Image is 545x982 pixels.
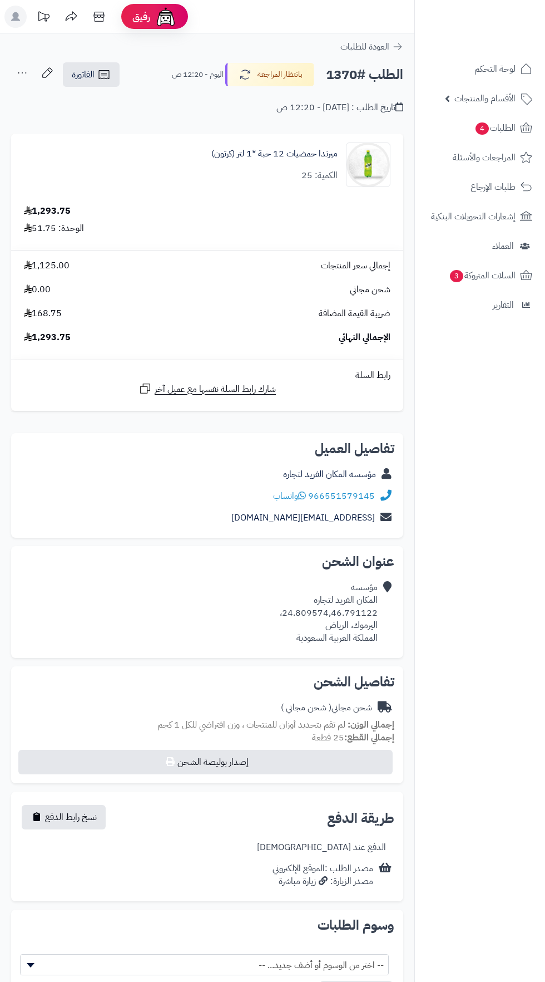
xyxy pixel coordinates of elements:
img: 1747566256-XP8G23evkchGmxKUr8YaGb2gsq2hZno4-90x90.jpg [346,143,390,187]
h2: تفاصيل العميل [20,442,394,455]
div: رابط السلة [16,369,399,382]
span: -- اختر من الوسوم أو أضف جديد... -- [21,955,388,976]
div: مصدر الطلب :الموقع الإلكتروني [272,862,373,888]
h2: طريقة الدفع [327,812,394,825]
span: ضريبة القيمة المضافة [319,307,390,320]
small: 25 قطعة [312,731,394,744]
button: نسخ رابط الدفع [22,805,106,829]
span: رفيق [132,10,150,23]
span: السلات المتروكة [449,268,516,283]
span: إجمالي سعر المنتجات [321,259,390,272]
a: ميرندا حمضيات 12 حبة *1 لتر (كرتون) [211,148,338,160]
span: 0.00 [24,283,51,296]
a: العودة للطلبات [340,40,403,53]
a: إشعارات التحويلات البنكية [422,203,538,230]
strong: إجمالي القطع: [344,731,394,744]
span: شحن مجاني [350,283,390,296]
a: مؤسسه المكان الفريد لتجاره [283,468,376,481]
a: العملاء [422,233,538,259]
span: 1,125.00 [24,259,70,272]
h2: وسوم الطلبات [20,919,394,932]
span: العودة للطلبات [340,40,389,53]
small: اليوم - 12:20 ص [172,69,224,80]
span: 3 [450,270,463,282]
a: التقارير [422,292,538,318]
button: بانتظار المراجعة [225,63,314,86]
div: تاريخ الطلب : [DATE] - 12:20 ص [276,101,403,114]
span: لم تقم بتحديد أوزان للمنتجات ، وزن افتراضي للكل 1 كجم [157,718,345,731]
h2: عنوان الشحن [20,555,394,568]
span: نسخ رابط الدفع [45,811,97,824]
a: الفاتورة [63,62,120,87]
span: الإجمالي النهائي [339,331,390,344]
div: الكمية: 25 [301,169,338,182]
span: الأقسام والمنتجات [454,91,516,106]
span: شارك رابط السلة نفسها مع عميل آخر [155,383,276,396]
span: الطلبات [474,120,516,136]
span: 1,293.75 [24,331,71,344]
button: إصدار بوليصة الشحن [18,750,393,774]
a: تحديثات المنصة [29,6,57,31]
h2: الطلب #1370 [326,63,403,86]
strong: إجمالي الوزن: [348,718,394,731]
a: 966551579145 [308,489,375,503]
span: -- اختر من الوسوم أو أضف جديد... -- [20,954,389,975]
span: طلبات الإرجاع [470,179,516,195]
span: لوحة التحكم [474,61,516,77]
span: 4 [475,122,489,135]
div: الدفع عند [DEMOGRAPHIC_DATA] [257,841,386,854]
span: الفاتورة [72,68,95,81]
span: 168.75 [24,307,62,320]
h2: تفاصيل الشحن [20,675,394,689]
span: المراجعات والأسئلة [453,150,516,165]
div: مؤسسه المكان الفريد لتجاره 24.809574,46.791122، اليرموك، الرياض المملكة العربية السعودية [280,581,378,645]
div: شحن مجاني [281,701,372,714]
span: العملاء [492,238,514,254]
a: لوحة التحكم [422,56,538,82]
span: التقارير [493,297,514,313]
span: إشعارات التحويلات البنكية [431,209,516,224]
a: طلبات الإرجاع [422,174,538,200]
img: ai-face.png [155,6,177,28]
a: شارك رابط السلة نفسها مع عميل آخر [138,382,276,396]
span: ( شحن مجاني ) [281,701,331,714]
div: الوحدة: 51.75 [24,222,84,235]
a: الطلبات4 [422,115,538,141]
a: المراجعات والأسئلة [422,144,538,171]
a: السلات المتروكة3 [422,262,538,289]
div: مصدر الزيارة: زيارة مباشرة [272,875,373,888]
a: واتساب [273,489,306,503]
a: [EMAIL_ADDRESS][DOMAIN_NAME] [231,511,375,524]
div: 1,293.75 [24,205,71,218]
